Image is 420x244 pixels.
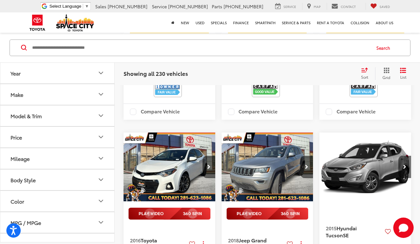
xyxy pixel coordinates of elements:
a: Home [168,12,178,33]
img: full motion video [128,208,210,220]
div: Model & Trim [11,113,42,119]
img: 2018 Jeep Grand Cherokee Laredo E [221,133,314,202]
a: Finance [230,12,252,33]
div: Price [97,133,105,141]
div: Mileage [97,155,105,162]
div: Color [11,198,24,204]
img: Space City Toyota [56,14,94,32]
span: Grid [382,75,390,80]
a: Used [192,12,208,33]
img: View CARFAX report [155,79,181,96]
a: 2018 Jeep Grand Cherokee Laredo E2018 Jeep Grand Cherokee Laredo E2018 Jeep Grand Cherokee Laredo... [221,133,314,202]
span: Select Language [49,4,81,9]
span: [PHONE_NUMBER] [108,3,147,10]
input: Search by Make, Model, or Keyword [32,40,370,55]
span: Parts [212,3,222,10]
span: Hyundai Tucson [326,224,357,239]
div: Year [11,70,21,76]
label: Compare Vehicle [326,109,376,115]
div: Make [11,91,23,97]
div: 2016 Toyota COROLLA S 0 [123,133,216,201]
span: [PHONE_NUMBER] [224,3,263,10]
button: Select sort value [358,67,375,80]
span: Showing all 230 vehicles [124,69,188,77]
div: Body Style [11,177,36,183]
span: 2018 [228,236,239,244]
img: 2015 Hyundai Tucson SE [319,133,412,202]
label: Compare Vehicle [130,109,180,115]
button: YearYear [0,63,115,83]
div: Price [11,134,22,140]
img: View CARFAX report [253,79,279,96]
button: ColorColor [0,191,115,212]
button: Next image [398,156,411,178]
a: Specials [208,12,230,33]
div: Body Style [97,176,105,184]
button: Toggle Chat Window [393,218,414,238]
span: SE [343,231,349,239]
button: Grid View [375,67,395,80]
button: Body StyleBody Style [0,169,115,190]
span: List [400,74,406,80]
span: Contact [341,4,356,9]
a: 2015Hyundai TucsonSE [326,225,382,239]
div: MPG / MPGe [97,219,105,226]
a: Rent a Toyota [314,12,347,33]
div: Year [97,69,105,77]
svg: Start Chat [393,218,414,238]
button: List View [395,67,411,80]
a: Map [302,3,325,10]
a: Collision [347,12,373,33]
a: My Saved Vehicles [366,3,395,10]
a: 2015 Hyundai Tucson SE2015 Hyundai Tucson SE2015 Hyundai Tucson SE2015 Hyundai Tucson SE [319,133,412,201]
button: PricePrice [0,127,115,147]
button: Next image [300,156,313,178]
span: 2016 [130,236,141,244]
span: Service [283,4,296,9]
a: Contact [327,3,360,10]
button: MPG / MPGeMPG / MPGe [0,212,115,233]
div: Model & Trim [97,112,105,120]
label: Compare Vehicle [228,109,278,115]
button: Next image [203,156,215,178]
a: New [178,12,192,33]
a: Service [270,3,301,10]
div: 2018 Jeep Grand Cherokee Laredo E 0 [221,133,314,202]
span: Sales [95,3,106,10]
a: 2016 Toyota COROLLA S2016 Toyota COROLLA S2016 Toyota COROLLA S2016 Toyota COROLLA S [123,133,216,201]
div: Mileage [11,155,30,161]
img: View CARFAX report [351,79,376,96]
img: Toyota [25,12,49,33]
img: full motion video [226,208,309,220]
a: Select Language​ [49,4,89,9]
span: Service [152,3,167,10]
span: Map [314,4,321,9]
img: 2016 Toyota COROLLA S [123,133,216,202]
button: MakeMake [0,84,115,105]
span: [PHONE_NUMBER] [168,3,208,10]
div: Make [97,91,105,98]
div: Color [97,197,105,205]
span: ▼ [85,4,89,9]
a: SmartPath [252,12,279,33]
span: Saved [380,4,390,9]
span: Sort [361,74,368,80]
button: MileageMileage [0,148,115,169]
div: MPG / MPGe [11,219,41,226]
button: Search [370,40,399,56]
span: 2015 [326,224,337,232]
div: 2015 Hyundai Tucson SE 0 [319,133,412,201]
button: Model & TrimModel & Trim [0,105,115,126]
a: Service & Parts [279,12,314,33]
a: About Us [373,12,396,33]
